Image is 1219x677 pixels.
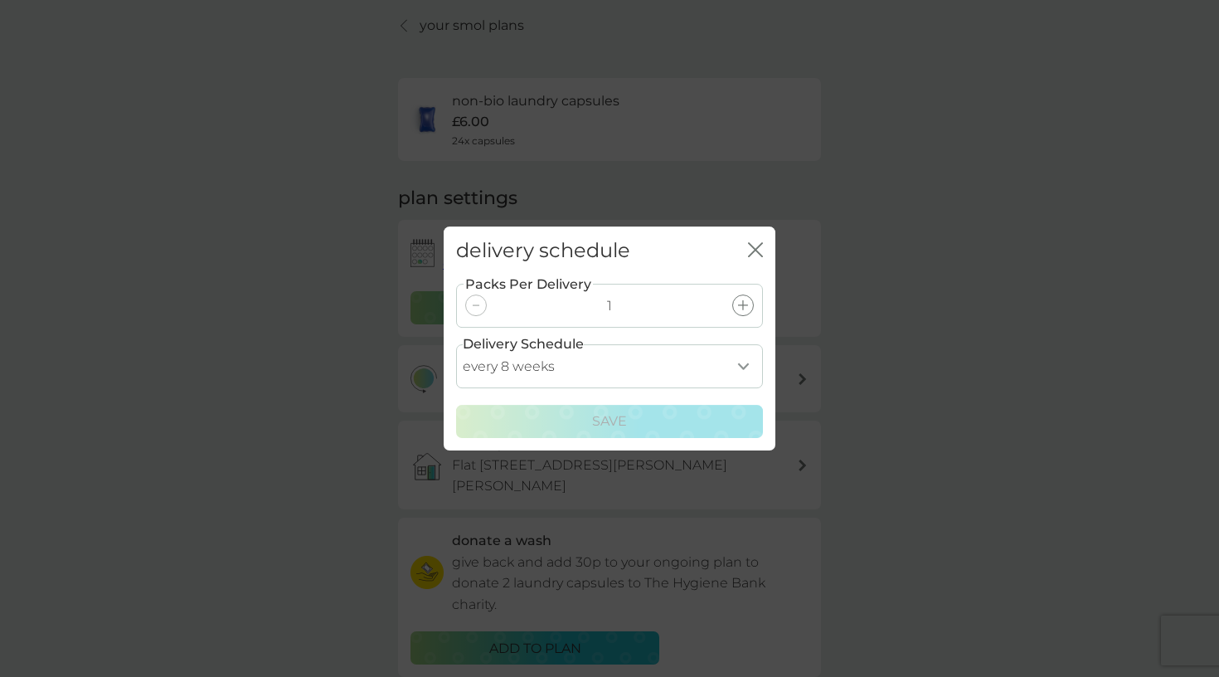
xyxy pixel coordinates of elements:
label: Packs Per Delivery [464,274,593,295]
button: Save [456,405,763,438]
p: 1 [607,295,612,317]
h2: delivery schedule [456,239,630,263]
label: Delivery Schedule [463,334,584,355]
p: Save [592,411,627,432]
button: close [748,242,763,260]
